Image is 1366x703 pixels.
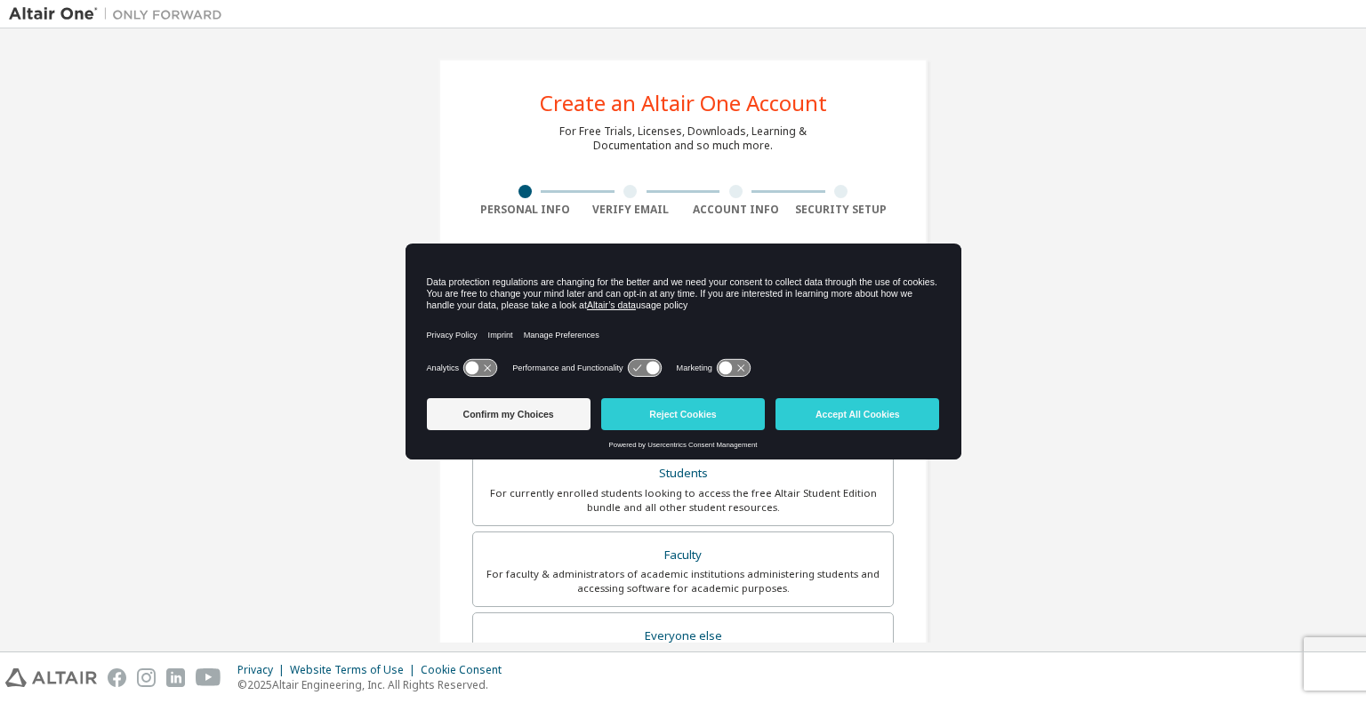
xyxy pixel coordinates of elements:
div: Everyone else [484,624,882,649]
div: Create an Altair One Account [540,92,827,114]
div: Security Setup [789,203,895,217]
div: Faculty [484,543,882,568]
div: Students [484,461,882,486]
div: Website Terms of Use [290,663,421,677]
div: Personal Info [472,203,578,217]
div: For faculty & administrators of academic institutions administering students and accessing softwa... [484,567,882,595]
div: Account Info [683,203,789,217]
img: altair_logo.svg [5,668,97,687]
div: Privacy [237,663,290,677]
img: instagram.svg [137,668,156,687]
p: © 2025 Altair Engineering, Inc. All Rights Reserved. [237,677,512,692]
div: Cookie Consent [421,663,512,677]
img: linkedin.svg [166,668,185,687]
div: For currently enrolled students looking to access the free Altair Student Edition bundle and all ... [484,486,882,515]
div: For Free Trials, Licenses, Downloads, Learning & Documentation and so much more. [559,124,807,153]
img: facebook.svg [108,668,126,687]
img: Altair One [9,5,231,23]
img: youtube.svg [196,668,221,687]
div: Verify Email [578,203,684,217]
